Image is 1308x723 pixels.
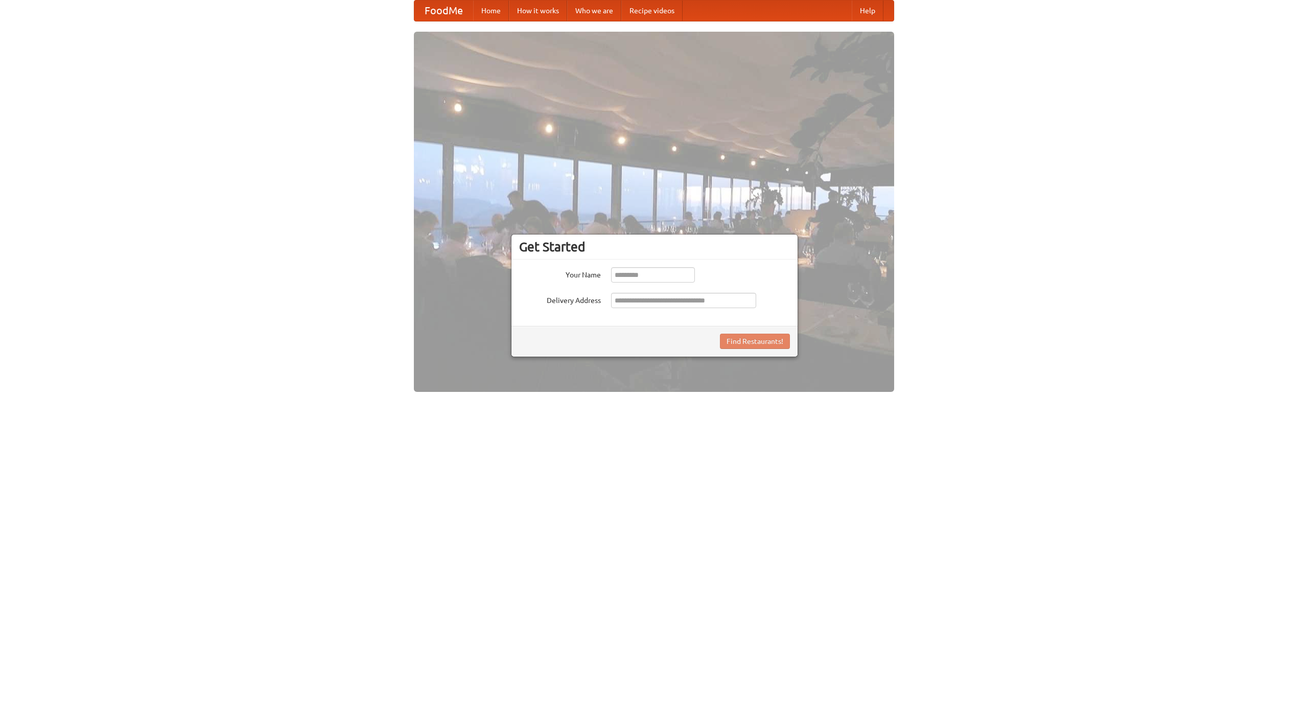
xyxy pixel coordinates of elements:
a: How it works [509,1,567,21]
label: Delivery Address [519,293,601,306]
h3: Get Started [519,239,790,254]
a: Who we are [567,1,621,21]
label: Your Name [519,267,601,280]
button: Find Restaurants! [720,334,790,349]
a: Home [473,1,509,21]
a: Help [852,1,883,21]
a: Recipe videos [621,1,683,21]
a: FoodMe [414,1,473,21]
